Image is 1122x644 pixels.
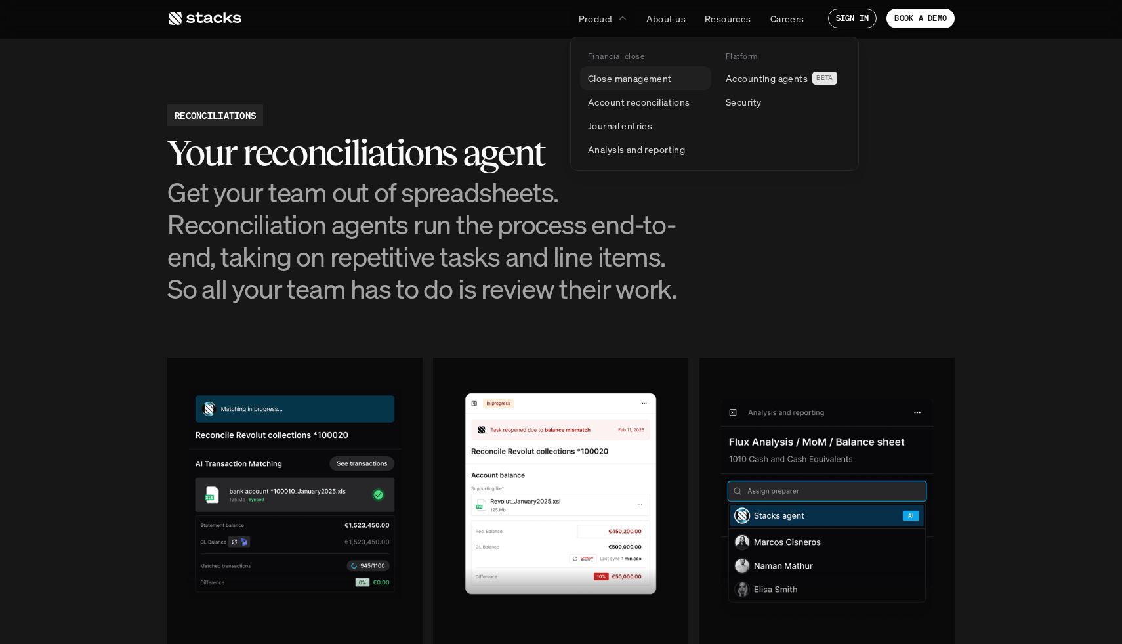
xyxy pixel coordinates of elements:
p: Close management [588,72,672,85]
p: Resources [705,12,751,26]
a: Resources [697,7,759,30]
a: Account reconciliations [580,90,711,114]
p: SIGN IN [836,14,869,23]
a: About us [638,7,694,30]
p: Platform [726,52,758,61]
a: Accounting agentsBETA [718,66,849,90]
a: Journal entries [580,114,711,137]
p: Analysis and reporting [588,142,685,156]
a: Close management [580,66,711,90]
p: Product [579,12,613,26]
p: Security [726,95,761,109]
a: BOOK A DEMO [886,9,955,28]
p: Accounting agents [726,72,808,85]
p: BOOK A DEMO [894,14,947,23]
a: SIGN IN [828,9,877,28]
a: Privacy Policy [155,250,213,259]
a: Careers [762,7,812,30]
h2: Your reconciliations agent [167,133,692,173]
h2: BETA [816,74,833,82]
h3: Get your team out of spreadsheets. Reconciliation agents run the process end-to-end, taking on re... [167,176,692,305]
p: Journal entries [588,119,652,133]
p: Financial close [588,52,644,61]
h2: RECONCILIATIONS [175,108,256,122]
a: Analysis and reporting [580,137,711,161]
p: Account reconciliations [588,95,690,109]
p: Careers [770,12,804,26]
p: About us [646,12,686,26]
a: Security [718,90,849,114]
